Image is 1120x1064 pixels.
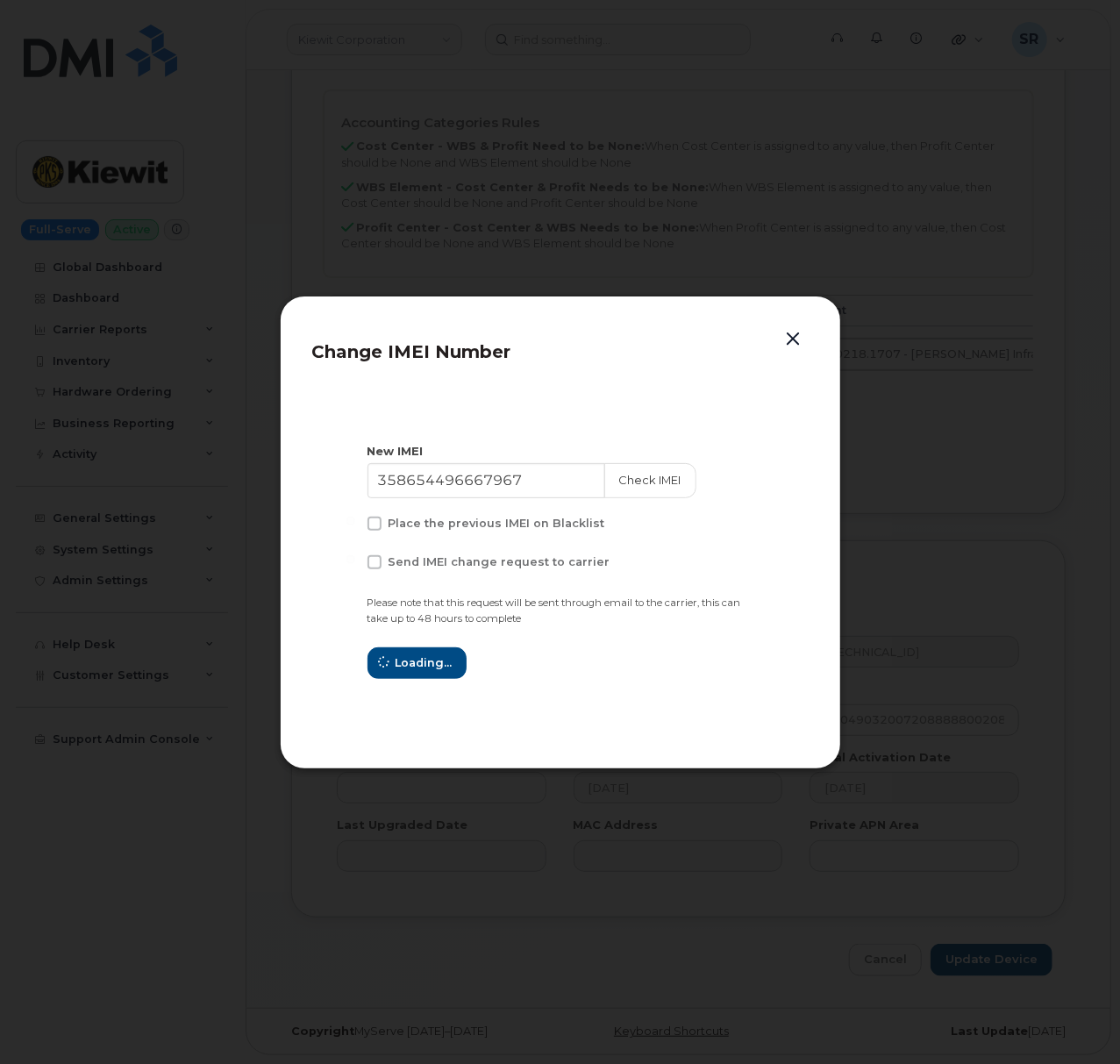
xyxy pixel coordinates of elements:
[367,596,741,625] small: Please note that this request will be sent through email to the carrier, this can take up to 48 h...
[346,555,355,564] input: Send IMEI change request to carrier
[312,341,511,362] span: Change IMEI Number
[389,517,605,530] span: Place the previous IMEI on Blacklist
[367,443,753,460] div: New IMEI
[389,555,610,568] span: Send IMEI change request to carrier
[1044,988,1107,1051] iframe: Messenger Launcher
[346,517,355,525] input: Place the previous IMEI on Blacklist
[604,463,696,498] button: Check IMEI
